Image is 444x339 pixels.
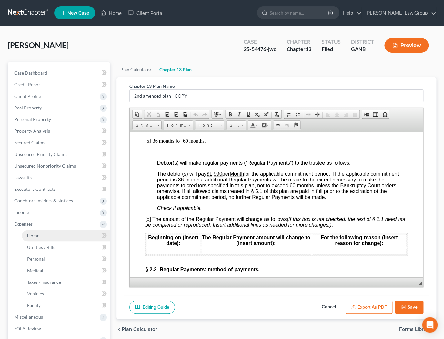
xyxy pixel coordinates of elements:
[22,276,110,288] a: Taxes / Insurance
[9,172,110,183] a: Lawsuits
[351,46,374,53] div: GANB
[332,110,341,118] a: Center
[399,327,431,332] span: Forms Library
[212,110,223,118] a: Spell Checker
[293,110,302,118] a: Insert/Remove Bulleted List
[129,83,175,89] label: Chapter 13 Plan Name
[282,121,291,129] a: Unlink
[133,110,142,118] a: Document Properties
[14,117,51,122] span: Personal Property
[164,120,193,129] a: Format
[122,327,157,332] span: Plan Calculator
[350,110,359,118] a: Justify
[171,110,180,118] a: Paste as plain text
[315,301,343,314] button: Cancel
[9,67,110,79] a: Case Dashboard
[14,140,45,145] span: Secured Claims
[371,110,380,118] a: Table
[153,110,162,118] a: Copy
[27,291,44,296] span: Vehicles
[9,79,110,90] a: Credit Report
[14,186,55,192] span: Executory Contracts
[22,300,110,311] a: Family
[27,303,41,308] span: Family
[125,7,166,19] a: Client Portal
[291,121,300,129] a: Anchor
[362,7,436,19] a: [PERSON_NAME] Law Group
[286,46,311,53] div: Chapter
[27,256,45,262] span: Personal
[27,244,55,250] span: Utilities / Bills
[244,110,253,118] a: Underline
[313,110,322,118] a: Increase Indent
[14,175,32,180] span: Lawsuits
[22,241,110,253] a: Utilities / Bills
[244,38,276,46] div: Case
[67,11,89,15] span: New Case
[195,121,218,129] span: Font
[259,121,271,129] a: Background Color
[8,40,69,50] span: [PERSON_NAME]
[27,233,39,238] span: Home
[14,163,76,169] span: Unsecured Nonpriority Claims
[27,279,61,285] span: Taxes / Insurance
[304,110,313,118] a: Decrease Indent
[270,7,329,19] input: Search by name...
[14,221,33,227] span: Expenses
[284,110,293,118] a: Insert/Remove Numbered List
[27,268,43,273] span: Medical
[130,132,423,277] iframe: Rich Text Editor, document-ckeditor
[14,210,29,215] span: Income
[384,38,429,53] button: Preview
[422,317,438,333] div: Open Intercom Messenger
[116,62,156,77] a: Plan Calculator
[341,110,350,118] a: Align Right
[116,327,122,332] i: chevron_left
[9,183,110,195] a: Executory Contracts
[14,70,47,76] span: Case Dashboard
[116,327,157,332] button: chevron_left Plan Calculator
[144,110,153,118] a: Cut
[340,7,361,19] a: Help
[191,110,200,118] a: Undo
[9,323,110,334] a: SOFA Review
[305,46,311,52] span: 13
[130,90,423,102] input: Enter name...
[22,288,110,300] a: Vehicles
[164,121,187,129] span: Format
[248,121,259,129] a: Text Color
[133,121,155,129] span: Styles
[180,110,189,118] a: Paste from Word
[14,198,73,203] span: Codebtors Insiders & Notices
[272,110,281,118] a: Remove Format
[14,128,50,134] span: Property Analysis
[235,110,244,118] a: Italic
[227,121,239,129] span: Size
[156,62,196,77] a: Chapter 13 Plan
[380,110,389,118] a: Insert Special Character
[132,120,162,129] a: Styles
[9,125,110,137] a: Property Analysis
[22,230,110,241] a: Home
[419,282,422,285] span: Resize
[244,46,276,53] div: 25-54476-jwc
[195,120,224,129] a: Font
[129,301,175,314] a: Editing Guide
[262,110,271,118] a: Superscript
[286,38,311,46] div: Chapter
[14,314,43,320] span: Miscellaneous
[362,110,371,118] a: Insert Page Break for Printing
[22,253,110,265] a: Personal
[321,38,340,46] div: Status
[273,121,282,129] a: Link
[226,120,246,129] a: Size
